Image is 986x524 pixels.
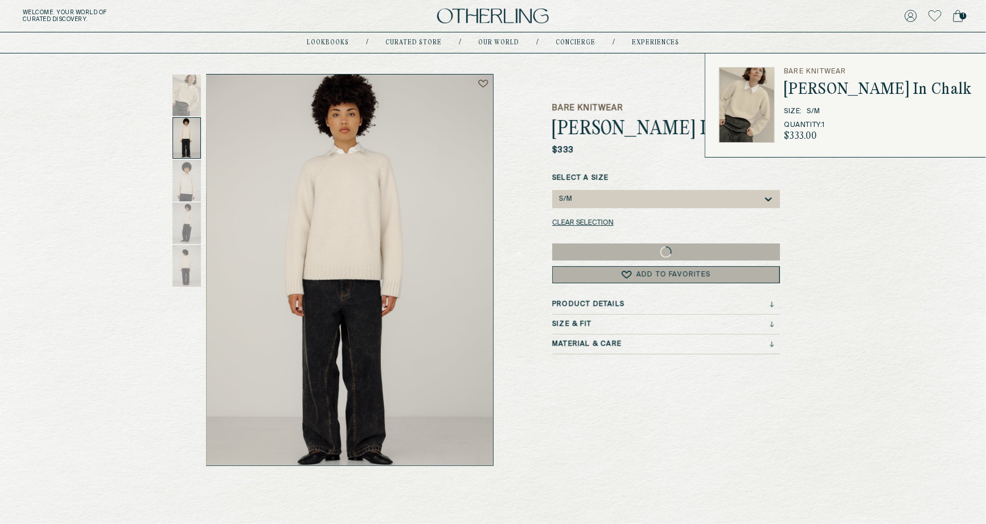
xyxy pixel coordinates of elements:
[784,107,802,116] span: Size :
[207,75,494,465] img: Gia Sweater in Chalk
[552,119,780,140] h1: [PERSON_NAME] In Chalk
[784,67,972,76] h3: Bare Knitwear
[552,173,780,183] label: Select a Size
[552,102,780,114] h5: Bare Knitwear
[960,13,967,19] span: 1
[552,320,591,328] h3: Size & Fit
[784,76,972,98] h2: [PERSON_NAME] In Chalk
[613,38,615,47] div: /
[552,340,622,348] h3: Material & Care
[953,8,963,24] a: 1
[552,266,780,283] button: Add to Favorites
[552,145,574,156] p: $333
[719,67,775,142] img: Gia Sweater in Chalk
[552,300,625,308] h3: Product Details
[784,130,972,143] h3: $ 333.00
[636,271,710,278] span: Add to Favorites
[459,38,461,47] div: /
[552,220,614,226] button: Clear selection
[437,9,549,24] img: logo
[172,75,201,116] img: Thumbnail 1
[478,40,519,46] a: Our world
[172,160,201,201] img: Thumbnail 3
[807,107,820,116] span: S/M
[784,121,972,130] h3: Quantity: 1
[23,9,305,23] h5: Welcome . Your world of curated discovery.
[556,40,595,46] a: concierge
[536,38,539,47] div: /
[307,40,349,46] a: lookbooks
[172,203,201,244] img: Thumbnail 4
[559,195,573,203] div: S/M
[385,40,442,46] a: Curated store
[632,40,679,46] a: experiences
[366,38,368,47] div: /
[172,245,201,287] img: Thumbnail 5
